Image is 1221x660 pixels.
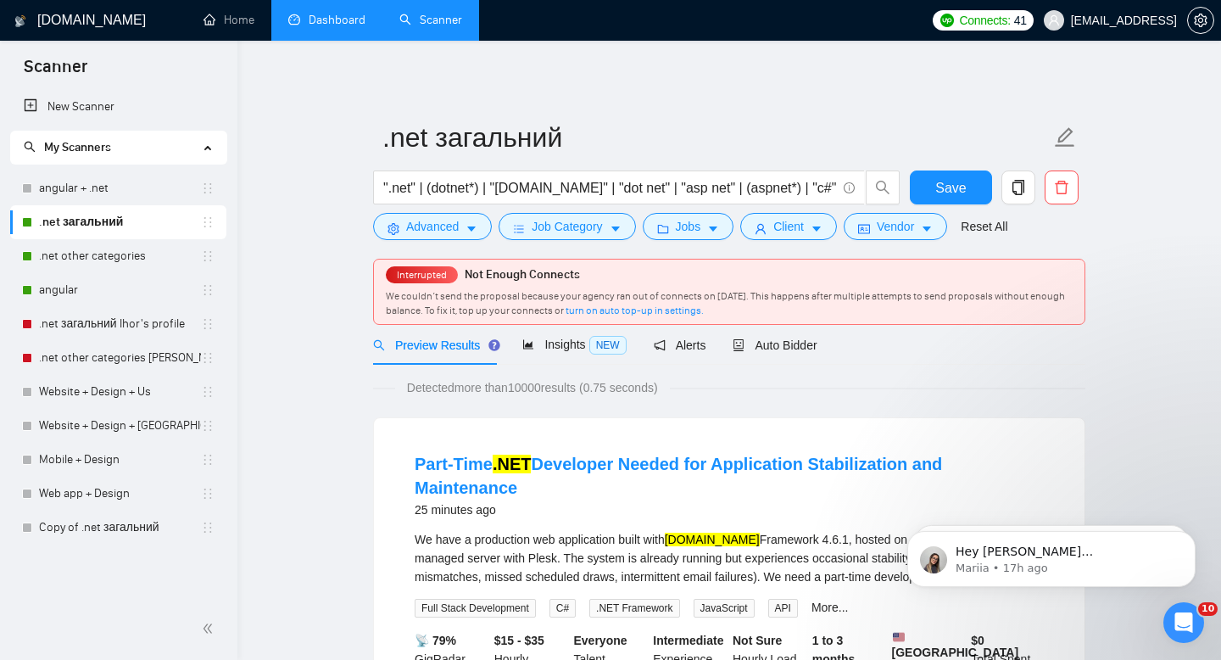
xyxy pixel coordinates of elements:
[39,477,201,511] a: Web app + Design
[971,634,984,647] b: $ 0
[589,599,679,618] span: .NET Framework
[201,487,215,501] span: holder
[14,8,26,35] img: logo
[1163,602,1204,643] iframe: Intercom live chat
[1187,14,1214,27] a: setting
[415,634,456,647] b: 📡 79%
[961,217,1007,236] a: Reset All
[487,338,502,353] div: Tooltip anchor
[201,351,215,365] span: holder
[24,90,213,124] a: New Scanner
[415,599,536,618] span: Full Stack Development
[288,13,365,27] a: dashboardDashboard
[201,317,215,331] span: holder
[466,222,477,235] span: caret-down
[522,338,626,351] span: Insights
[39,273,201,307] a: angular
[395,378,670,397] span: Detected more than 10000 results (0.75 seconds)
[1187,7,1214,34] button: setting
[39,205,201,239] a: .net загальний
[10,90,226,124] li: New Scanner
[882,495,1221,614] iframe: Intercom notifications message
[24,141,36,153] span: search
[415,500,1044,520] div: 25 minutes ago
[935,177,966,199] span: Save
[10,511,226,545] li: Copy of .net загальний
[1002,180,1034,195] span: copy
[10,171,226,205] li: angular + .net
[387,222,399,235] span: setting
[733,339,744,351] span: robot
[892,631,1019,659] b: [GEOGRAPHIC_DATA]
[201,182,215,195] span: holder
[1188,14,1213,27] span: setting
[415,530,1044,586] div: We have a production web application built with Framework 4.6.1, hosted on a GoDaddy fully manage...
[24,140,111,154] span: My Scanners
[39,443,201,477] a: Mobile + Design
[386,290,1065,316] span: We couldn’t send the proposal because your agency ran out of connects on [DATE]. This happens aft...
[10,443,226,477] li: Mobile + Design
[201,385,215,399] span: holder
[867,180,899,195] span: search
[522,338,534,350] span: area-chart
[10,273,226,307] li: angular
[773,217,804,236] span: Client
[39,307,201,341] a: .net загальний Ihor's profile
[499,213,635,240] button: barsJob Categorycaret-down
[811,601,849,614] a: More...
[513,222,525,235] span: bars
[39,409,201,443] a: Website + Design + [GEOGRAPHIC_DATA]+[GEOGRAPHIC_DATA]
[406,217,459,236] span: Advanced
[657,222,669,235] span: folder
[493,455,532,473] mark: .NET
[549,599,576,618] span: C#
[844,213,947,240] button: idcardVendorcaret-down
[574,634,627,647] b: Everyone
[494,634,544,647] b: $15 - $35
[10,341,226,375] li: .net other categories Ihor's profile
[382,116,1051,159] input: Scanner name...
[10,375,226,409] li: Website + Design + Us
[203,13,254,27] a: homeHome
[10,54,101,90] span: Scanner
[39,171,201,205] a: angular + .net
[383,177,836,199] input: Search Freelance Jobs...
[201,453,215,467] span: holder
[1045,180,1078,195] span: delete
[465,267,580,282] span: Not Enough Connects
[10,307,226,341] li: .net загальний Ihor's profile
[768,599,798,618] span: API
[1198,602,1218,616] span: 10
[202,620,219,637] span: double-left
[694,599,755,618] span: JavaScript
[392,269,452,281] span: Interrupted
[373,338,495,352] span: Preview Results
[399,13,462,27] a: searchScanner
[201,215,215,229] span: holder
[844,182,855,193] span: info-circle
[39,375,201,409] a: Website + Design + Us
[811,222,822,235] span: caret-down
[373,213,492,240] button: settingAdvancedcaret-down
[39,511,201,545] a: Copy of .net загальний
[910,171,992,204] button: Save
[707,222,719,235] span: caret-down
[1048,14,1060,26] span: user
[39,341,201,375] a: .net other categories [PERSON_NAME]'s profile
[10,477,226,511] li: Web app + Design
[959,11,1010,30] span: Connects:
[201,249,215,263] span: holder
[39,239,201,273] a: .net other categories
[10,239,226,273] li: .net other categories
[643,213,734,240] button: folderJobscaret-down
[10,409,226,443] li: Website + Design + Europe+Asia
[415,455,942,497] a: Part-Time.NETDeveloper Needed for Application Stabilization and Maintenance
[610,222,622,235] span: caret-down
[44,140,111,154] span: My Scanners
[665,533,760,546] mark: [DOMAIN_NAME]
[201,283,215,297] span: holder
[10,205,226,239] li: .net загальний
